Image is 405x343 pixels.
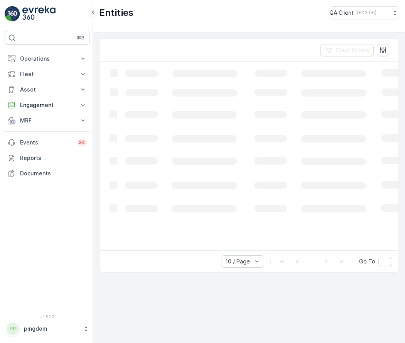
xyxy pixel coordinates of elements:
[357,10,376,16] p: ( +03:00 )
[79,139,85,146] p: 34
[5,97,90,113] button: Engagement
[5,150,90,166] a: Reports
[20,86,74,93] p: Asset
[336,46,369,54] p: Clear Filters
[329,9,354,17] p: QA Client
[20,55,74,63] p: Operations
[7,323,19,335] div: PP
[5,113,90,128] button: MRF
[77,35,84,41] p: ⌘B
[99,7,133,19] p: Entities
[5,6,20,22] img: logo
[20,101,74,109] p: Engagement
[20,154,87,162] p: Reports
[20,117,74,124] p: MRF
[5,66,90,82] button: Fleet
[5,135,90,150] a: Events34
[5,51,90,66] button: Operations
[5,82,90,97] button: Asset
[329,6,399,19] button: QA Client(+03:00)
[20,139,73,146] p: Events
[22,6,56,22] img: logo_light-DOdMpM7g.png
[5,166,90,181] a: Documents
[320,44,374,56] button: Clear Filters
[24,325,79,333] p: pingdom
[20,170,87,177] p: Documents
[359,258,375,265] span: Go To
[5,314,90,319] span: v 1.52.3
[5,321,90,337] button: PPpingdom
[20,70,74,78] p: Fleet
